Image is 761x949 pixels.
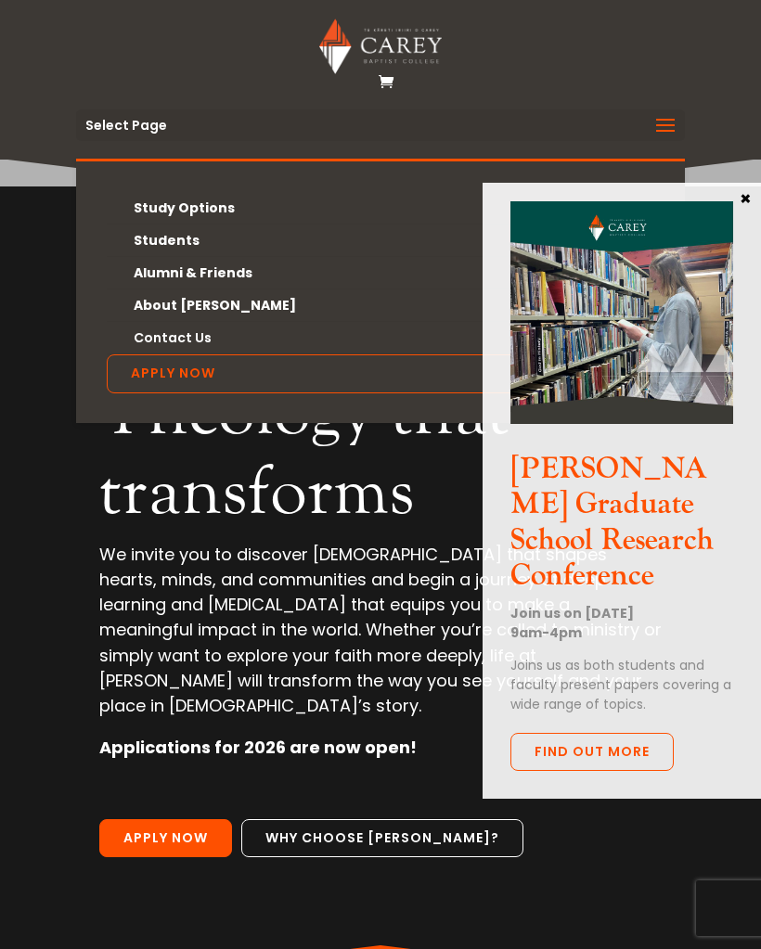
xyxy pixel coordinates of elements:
[107,257,654,289] a: Alumni & Friends
[510,452,733,604] h3: [PERSON_NAME] Graduate School Research Conference
[510,408,733,430] a: CGS Research Conference
[107,224,654,257] a: Students
[736,189,755,206] button: Close
[99,372,662,542] h2: Theology that transforms
[107,192,654,224] a: Study Options
[319,19,441,74] img: Carey Baptist College
[99,736,417,759] strong: Applications for 2026 are now open!
[510,733,674,772] a: Find out more
[510,604,634,622] strong: Join us on [DATE]
[510,201,733,424] img: CGS Research Conference
[107,289,654,322] a: About [PERSON_NAME]
[241,819,523,858] a: Why choose [PERSON_NAME]?
[510,623,582,642] strong: 9am-4pm
[99,542,662,735] p: We invite you to discover [DEMOGRAPHIC_DATA] that shapes hearts, minds, and communities and begin...
[107,354,654,393] a: Apply Now
[510,656,733,714] p: Joins us as both students and faculty present papers covering a wide range of topics.
[85,119,167,132] span: Select Page
[107,322,654,354] a: Contact Us
[99,819,232,858] a: Apply Now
